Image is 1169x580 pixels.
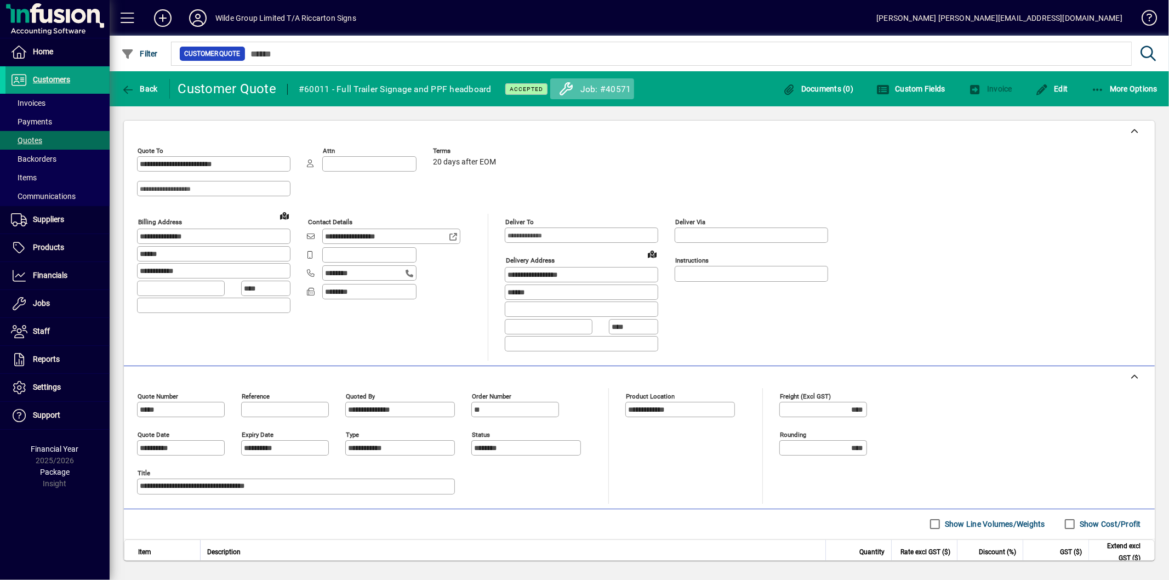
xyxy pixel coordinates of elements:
button: Edit [1033,79,1071,99]
span: Backorders [11,155,56,163]
a: Backorders [5,150,110,168]
a: Payments [5,112,110,131]
div: #60011 - Full Trailer Signage and PPF headboard [299,81,492,98]
span: Edit [1035,84,1068,93]
span: ACCEPTED [510,86,543,93]
a: Support [5,402,110,429]
span: Package [40,468,70,476]
span: More Options [1091,84,1158,93]
span: Financials [33,271,67,280]
mat-label: Product location [626,392,675,400]
a: Job: #40571 [550,78,634,99]
a: Quotes [5,131,110,150]
span: Discount (%) [979,546,1016,558]
a: Invoices [5,94,110,112]
span: Suppliers [33,215,64,224]
div: Customer Quote [178,80,277,98]
span: Settings [33,383,61,391]
span: Jobs [33,299,50,308]
a: Reports [5,346,110,373]
a: Suppliers [5,206,110,234]
span: Customer Quote [184,48,241,59]
div: Job: #40571 [580,81,631,98]
label: Show Cost/Profit [1077,519,1141,530]
span: Terms [433,147,499,155]
span: Custom Fields [876,84,945,93]
a: Financials [5,262,110,289]
span: GST ($) [1060,546,1082,558]
a: Staff [5,318,110,345]
mat-label: Rounding [780,430,806,438]
mat-label: Deliver To [505,218,534,226]
a: Settings [5,374,110,401]
a: View on map [643,245,661,263]
mat-label: Status [472,430,490,438]
span: Home [33,47,53,56]
span: Extend excl GST ($) [1096,540,1141,564]
span: Customers [33,75,70,84]
button: Back [118,79,161,99]
mat-label: Attn [323,147,335,155]
mat-label: Expiry date [242,430,273,438]
span: Support [33,411,60,419]
mat-label: Title [138,469,150,476]
mat-label: Quoted by [346,392,375,400]
button: Profile [180,8,215,28]
button: Documents (0) [779,79,856,99]
span: Staff [33,327,50,336]
span: Payments [11,117,52,126]
mat-label: Freight (excl GST) [780,392,831,400]
button: Filter [118,44,161,64]
a: Jobs [5,290,110,317]
span: Reports [33,355,60,363]
span: Back [121,84,158,93]
div: [PERSON_NAME] [PERSON_NAME][EMAIL_ADDRESS][DOMAIN_NAME] [876,9,1122,27]
a: View on map [276,207,293,224]
span: Communications [11,192,76,201]
mat-label: Quote number [138,392,178,400]
span: Quantity [859,546,885,558]
a: Products [5,234,110,261]
a: Knowledge Base [1133,2,1155,38]
button: Add [145,8,180,28]
mat-label: Instructions [675,257,709,264]
span: Documents (0) [782,84,853,93]
label: Show Line Volumes/Weights [943,519,1045,530]
mat-label: Type [346,430,359,438]
span: Invoice [968,84,1012,93]
a: Communications [5,187,110,206]
a: Home [5,38,110,66]
span: Item [138,546,151,558]
span: Description [207,546,241,558]
span: Financial Year [31,445,79,453]
span: Invoices [11,99,45,107]
span: Quotes [11,136,42,145]
span: Items [11,173,37,182]
span: 20 days after EOM [433,158,496,167]
button: Custom Fields [874,79,948,99]
button: More Options [1088,79,1161,99]
span: Filter [121,49,158,58]
button: Invoice [966,79,1015,99]
div: Wilde Group Limited T/A Riccarton Signs [215,9,356,27]
a: Items [5,168,110,187]
mat-label: Quote date [138,430,169,438]
mat-label: Reference [242,392,270,400]
mat-label: Deliver via [675,218,705,226]
span: Rate excl GST ($) [900,546,950,558]
app-page-header-button: Back [110,79,170,99]
mat-label: Quote To [138,147,163,155]
mat-label: Order number [472,392,511,400]
span: Products [33,243,64,252]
